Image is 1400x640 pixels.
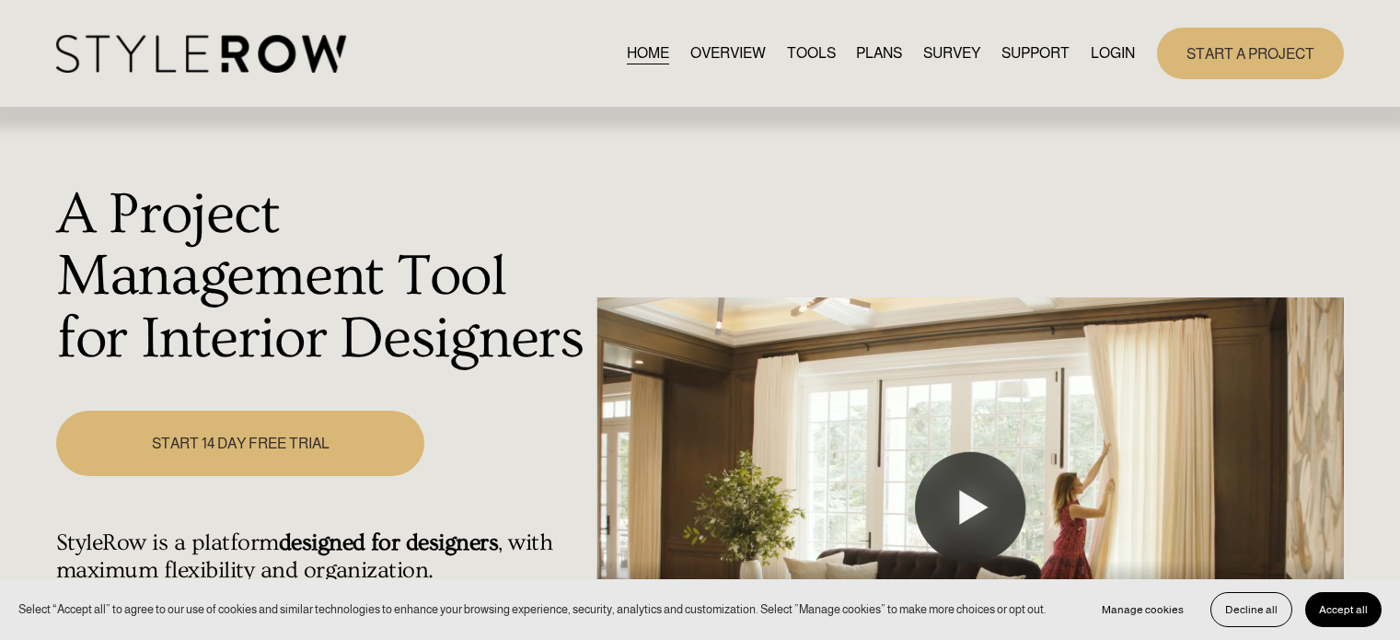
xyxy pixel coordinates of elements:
[1225,603,1278,616] span: Decline all
[18,600,1047,618] p: Select “Accept all” to agree to our use of cookies and similar technologies to enhance your brows...
[279,529,499,556] strong: designed for designers
[1102,603,1184,616] span: Manage cookies
[1157,28,1344,78] a: START A PROJECT
[787,41,836,65] a: TOOLS
[56,184,587,371] h1: A Project Management Tool for Interior Designers
[1088,592,1198,627] button: Manage cookies
[56,35,346,73] img: StyleRow
[1001,41,1070,65] a: folder dropdown
[1319,603,1368,616] span: Accept all
[1001,42,1070,64] span: SUPPORT
[1210,592,1292,627] button: Decline all
[627,41,669,65] a: HOME
[690,41,766,65] a: OVERVIEW
[915,452,1025,563] button: Play
[1091,41,1135,65] a: LOGIN
[56,411,424,476] a: START 14 DAY FREE TRIAL
[1305,592,1382,627] button: Accept all
[56,529,587,585] h4: StyleRow is a platform , with maximum flexibility and organization.
[923,41,980,65] a: SURVEY
[856,41,902,65] a: PLANS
